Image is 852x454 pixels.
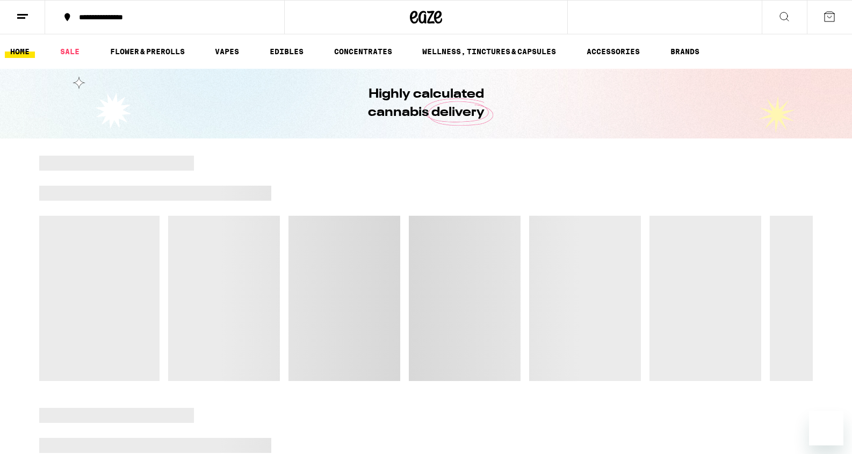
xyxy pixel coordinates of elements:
a: VAPES [210,45,244,58]
a: HOME [5,45,35,58]
iframe: Button to launch messaging window [809,411,843,445]
a: WELLNESS, TINCTURES & CAPSULES [417,45,561,58]
a: ACCESSORIES [581,45,645,58]
a: BRANDS [665,45,705,58]
a: CONCENTRATES [329,45,398,58]
a: SALE [55,45,85,58]
h1: Highly calculated cannabis delivery [337,85,515,122]
a: FLOWER & PREROLLS [105,45,190,58]
a: EDIBLES [264,45,309,58]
